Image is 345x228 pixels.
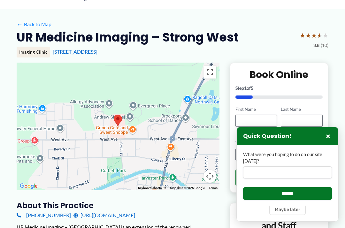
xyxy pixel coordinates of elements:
[269,205,306,215] button: Maybe later
[209,186,218,190] a: Terms (opens in new tab)
[235,106,277,112] label: First Name
[73,210,135,220] a: [URL][DOMAIN_NAME]
[311,29,317,41] span: ★
[203,66,216,79] button: Toggle fullscreen view
[235,140,323,146] label: Your Email Address
[305,29,311,41] span: ★
[18,182,39,190] img: Google
[17,210,71,220] a: [PHONE_NUMBER]
[203,170,216,183] button: Map camera controls
[243,151,332,164] label: What were you hoping to do on our site [DATE]?
[18,182,39,190] a: Open this area in Google Maps (opens a new window)
[244,85,247,91] span: 1
[313,41,319,49] span: 3.8
[281,106,323,112] label: Last Name
[235,86,323,90] p: Step of
[17,29,239,45] h2: UR Medicine Imaging – Strong West
[53,49,97,55] a: [STREET_ADDRESS]
[235,68,323,81] h2: Book Online
[17,201,219,210] h3: About this practice
[317,29,323,41] span: ★
[300,29,305,41] span: ★
[17,47,50,57] div: Imaging Clinic
[17,19,51,29] a: ←Back to Map
[170,186,205,190] span: Map data ©2025 Google
[243,133,291,140] h3: Quick Question!
[17,21,23,27] span: ←
[323,29,328,41] span: ★
[324,132,332,140] button: Close
[251,85,253,91] span: 5
[321,41,328,49] span: (10)
[138,186,166,190] button: Keyboard shortcuts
